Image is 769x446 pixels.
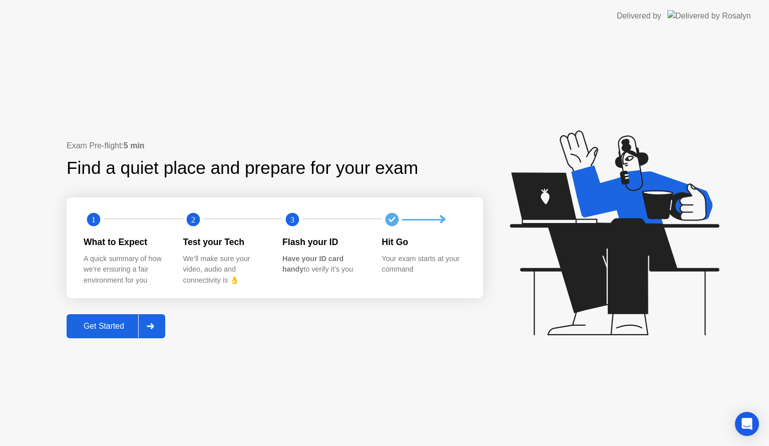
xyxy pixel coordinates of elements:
div: Exam Pre-flight: [67,140,483,152]
div: A quick summary of how we’re ensuring a fair environment for you [84,254,167,286]
div: Delivered by [617,10,661,22]
div: Your exam starts at your command [382,254,466,275]
div: to verify it’s you [282,254,366,275]
button: Get Started [67,314,165,338]
div: Flash your ID [282,236,366,249]
img: Delivered by Rosalyn [667,10,751,22]
div: We’ll make sure your video, audio and connectivity is 👌 [183,254,267,286]
div: Get Started [70,322,138,331]
b: 5 min [124,141,145,150]
text: 1 [92,215,96,225]
div: Hit Go [382,236,466,249]
text: 2 [191,215,195,225]
div: Find a quiet place and prepare for your exam [67,155,420,181]
div: Open Intercom Messenger [735,412,759,436]
text: 3 [290,215,294,225]
b: Have your ID card handy [282,255,343,274]
div: What to Expect [84,236,167,249]
div: Test your Tech [183,236,267,249]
